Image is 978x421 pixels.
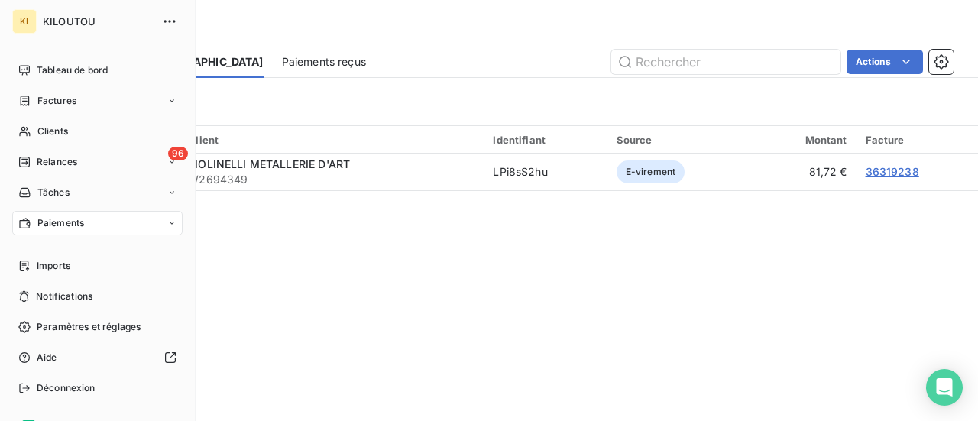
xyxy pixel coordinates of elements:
input: Rechercher [611,50,840,74]
span: Aide [37,351,57,364]
div: Open Intercom Messenger [926,369,963,406]
span: Paramètres et réglages [37,320,141,334]
div: Source [617,134,745,146]
span: Notifications [36,290,92,303]
div: Identifiant [493,134,597,146]
td: LPi8sS2hu [484,154,607,190]
span: Paiements reçus [282,54,366,70]
span: Clients [37,125,68,138]
span: Paiements [37,216,84,230]
td: 81,72 € [754,154,857,190]
div: KI [12,9,37,34]
div: Montant [763,134,847,146]
span: Déconnexion [37,381,96,395]
div: Facture [866,134,969,146]
span: 96 [168,147,188,160]
span: Factures [37,94,76,108]
span: W2694349 [188,172,474,187]
span: MOLINELLI METALLERIE D'ART [188,157,350,170]
span: Imports [37,259,70,273]
span: Relances [37,155,77,169]
div: Client [188,134,474,146]
span: Tâches [37,186,70,199]
button: Actions [847,50,923,74]
span: KILOUTOU [43,15,153,28]
span: E-virement [617,160,685,183]
a: 36319238 [866,165,919,178]
a: Aide [12,345,183,370]
span: Tableau de bord [37,63,108,77]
